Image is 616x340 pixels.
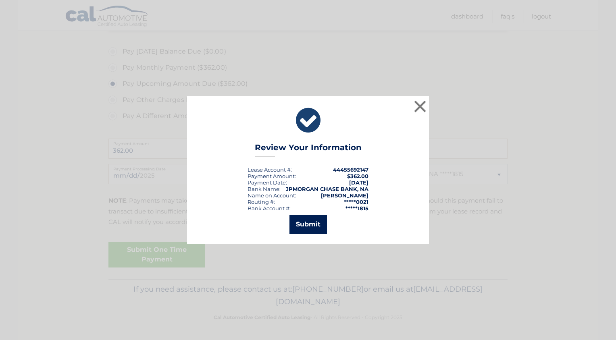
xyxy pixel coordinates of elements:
[248,166,292,173] div: Lease Account #:
[349,179,368,186] span: [DATE]
[412,98,428,114] button: ×
[347,173,368,179] span: $362.00
[255,143,362,157] h3: Review Your Information
[333,166,368,173] strong: 44455692147
[289,215,327,234] button: Submit
[248,179,287,186] div: :
[248,205,291,211] div: Bank Account #:
[248,199,275,205] div: Routing #:
[286,186,368,192] strong: JPMORGAN CHASE BANK, NA
[248,192,296,199] div: Name on Account:
[248,186,281,192] div: Bank Name:
[321,192,368,199] strong: [PERSON_NAME]
[248,179,286,186] span: Payment Date
[248,173,296,179] div: Payment Amount:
